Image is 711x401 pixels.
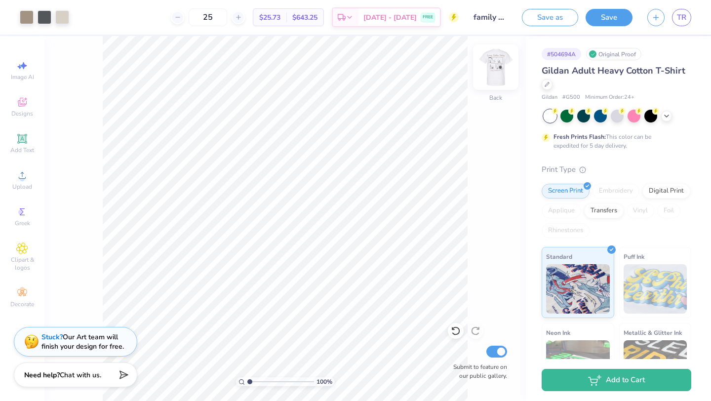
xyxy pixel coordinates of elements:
div: Print Type [542,164,691,175]
div: # 504694A [542,48,581,60]
span: Minimum Order: 24 + [585,93,634,102]
span: Puff Ink [624,251,644,262]
span: $25.73 [259,12,280,23]
strong: Fresh Prints Flash: [553,133,606,141]
img: Neon Ink [546,340,610,390]
span: Gildan Adult Heavy Cotton T-Shirt [542,65,685,77]
div: Foil [657,203,680,218]
div: Applique [542,203,581,218]
button: Save as [522,9,578,26]
img: Puff Ink [624,264,687,314]
div: Back [489,93,502,102]
img: Back [476,47,515,87]
span: Chat with us. [60,370,101,380]
span: Add Text [10,146,34,154]
strong: Need help? [24,370,60,380]
button: Add to Cart [542,369,691,391]
label: Submit to feature on our public gallery. [448,362,507,380]
div: Screen Print [542,184,590,199]
span: [DATE] - [DATE] [363,12,417,23]
span: # G500 [562,93,580,102]
div: Rhinestones [542,223,590,238]
span: 100 % [316,377,332,386]
span: Clipart & logos [5,256,39,272]
img: Standard [546,264,610,314]
span: Greek [15,219,30,227]
div: Our Art team will finish your design for free. [41,332,124,351]
span: Standard [546,251,572,262]
span: Neon Ink [546,327,570,338]
span: Gildan [542,93,557,102]
div: Transfers [584,203,624,218]
a: TR [672,9,691,26]
span: Metallic & Glitter Ink [624,327,682,338]
button: Save [586,9,632,26]
div: Vinyl [627,203,654,218]
span: Designs [11,110,33,118]
div: Original Proof [586,48,641,60]
span: FREE [423,14,433,21]
span: $643.25 [292,12,317,23]
div: Embroidery [592,184,639,199]
img: Metallic & Glitter Ink [624,340,687,390]
div: Digital Print [642,184,690,199]
span: Upload [12,183,32,191]
input: – – [189,8,227,26]
input: Untitled Design [466,7,514,27]
span: TR [677,12,686,23]
div: This color can be expedited for 5 day delivery. [553,132,675,150]
span: Image AI [11,73,34,81]
span: Decorate [10,300,34,308]
strong: Stuck? [41,332,63,342]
